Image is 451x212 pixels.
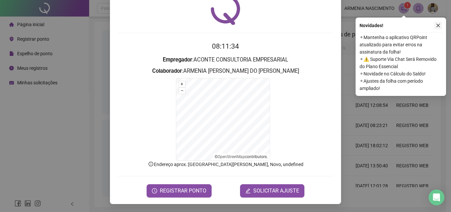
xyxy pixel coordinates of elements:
[148,161,154,167] span: info-circle
[160,187,206,195] span: REGISTRAR PONTO
[240,184,304,197] button: editSOLICITAR AJUSTE
[360,77,442,92] span: ⚬ Ajustes da folha com período ampliado!
[429,190,444,205] div: Open Intercom Messenger
[218,154,245,159] a: OpenStreetMap
[215,154,268,159] li: © contributors.
[360,34,442,56] span: ⚬ Mantenha o aplicativo QRPoint atualizado para evitar erros na assinatura da folha!
[253,187,299,195] span: SOLICITAR AJUSTE
[179,88,185,94] button: –
[360,22,383,29] span: Novidades !
[118,56,333,64] h3: : ACONTE CONSULTORIA EMPRESARIAL
[118,67,333,75] h3: : ARMENIA [PERSON_NAME] DO [PERSON_NAME]
[152,68,182,74] strong: Colaborador
[147,184,212,197] button: REGISTRAR PONTO
[179,81,185,87] button: +
[163,57,192,63] strong: Empregador
[212,42,239,50] time: 08:11:34
[360,56,442,70] span: ⚬ ⚠️ Suporte Via Chat Será Removido do Plano Essencial
[360,70,442,77] span: ⚬ Novidade no Cálculo do Saldo!
[436,23,440,28] span: close
[245,188,251,193] span: edit
[118,161,333,168] p: Endereço aprox. : [GEOGRAPHIC_DATA][PERSON_NAME], Novo, undefined
[152,188,157,193] span: clock-circle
